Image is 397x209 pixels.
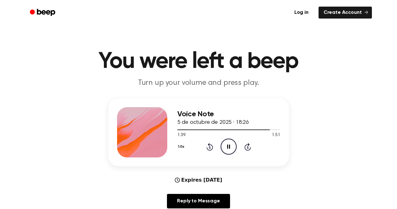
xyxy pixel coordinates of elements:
div: Expires [DATE] [175,176,222,184]
h1: You were left a beep [38,50,359,73]
span: 1:51 [272,132,280,139]
h3: Voice Note [177,110,280,118]
span: 5 de octubre de 2025 · 18:26 [177,120,249,125]
a: Log in [288,5,315,20]
a: Create Account [319,7,372,19]
p: Turn up your volume and press play. [78,78,319,88]
a: Beep [25,7,61,19]
button: 1.0x [177,141,187,152]
a: Reply to Message [167,194,230,208]
span: 1:39 [177,132,185,139]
